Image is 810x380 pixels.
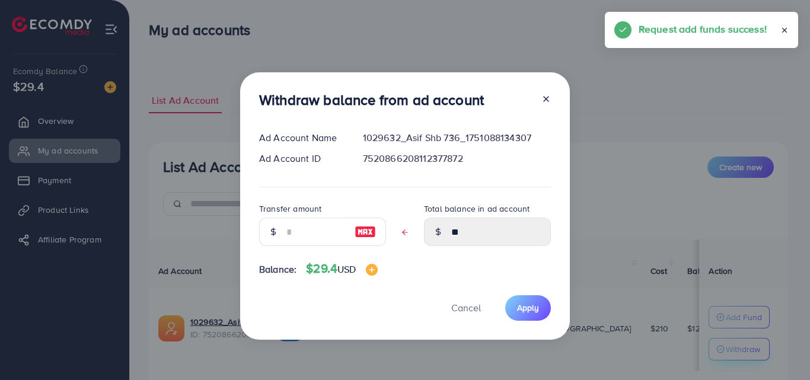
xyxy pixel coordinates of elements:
[259,91,484,108] h3: Withdraw balance from ad account
[424,203,530,215] label: Total balance in ad account
[436,295,496,321] button: Cancel
[760,327,801,371] iframe: Chat
[366,264,378,276] img: image
[353,152,560,165] div: 7520866208112377872
[517,302,539,314] span: Apply
[353,131,560,145] div: 1029632_Asif Shb 736_1751088134307
[259,263,296,276] span: Balance:
[250,152,353,165] div: Ad Account ID
[355,225,376,239] img: image
[451,301,481,314] span: Cancel
[259,203,321,215] label: Transfer amount
[250,131,353,145] div: Ad Account Name
[337,263,356,276] span: USD
[505,295,551,321] button: Apply
[306,261,377,276] h4: $29.4
[639,21,767,37] h5: Request add funds success!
